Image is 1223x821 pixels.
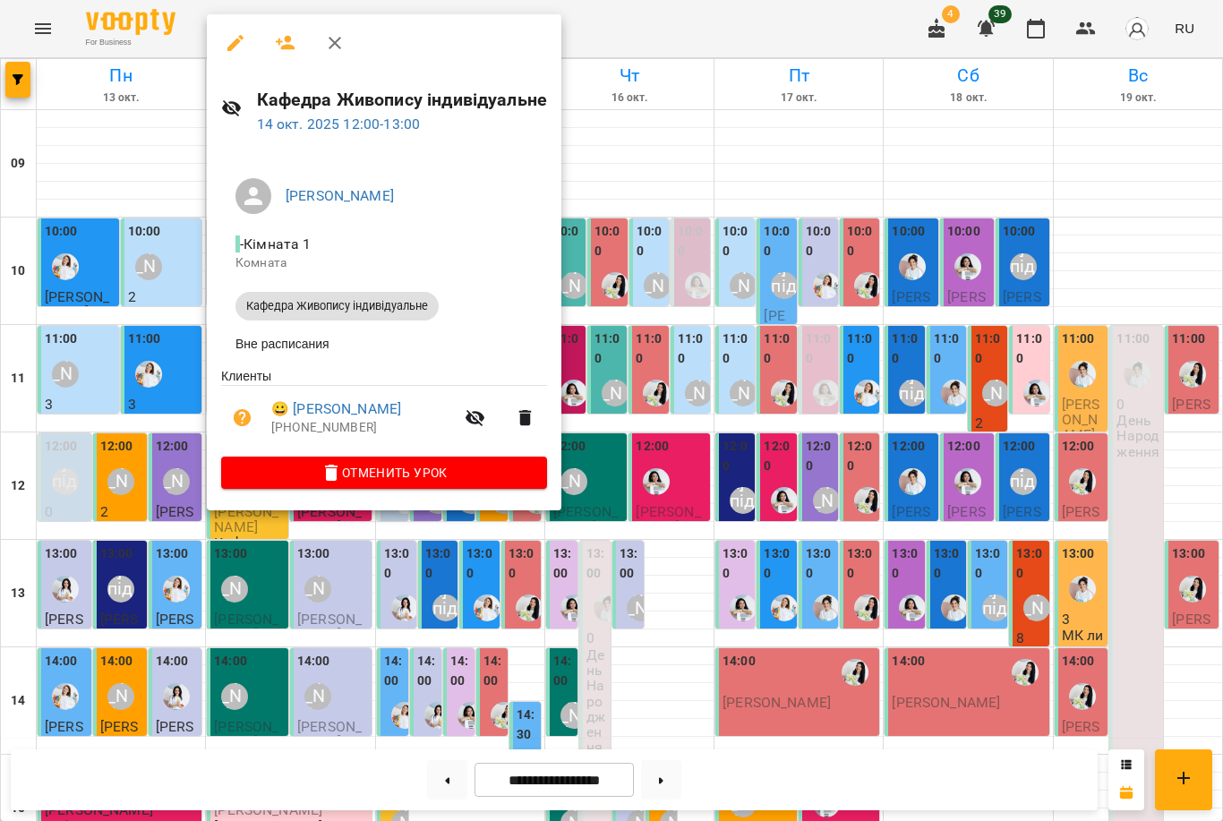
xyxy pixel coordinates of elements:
span: Отменить Урок [235,462,533,483]
a: [PERSON_NAME] [286,187,394,204]
span: Кафедра Живопису індивідуальне [235,298,439,314]
p: [PHONE_NUMBER] [271,419,454,437]
li: Вне расписания [221,328,547,360]
p: Комната [235,254,533,272]
span: - Кімната 1 [235,235,315,252]
button: Отменить Урок [221,457,547,489]
h6: Кафедра Живопису індивідуальне [257,86,547,114]
button: Визит пока не оплачен. Добавить оплату? [221,397,264,440]
a: 14 окт. 2025 12:00-13:00 [257,115,421,133]
a: 😀 [PERSON_NAME] [271,398,401,420]
ul: Клиенты [221,367,547,457]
